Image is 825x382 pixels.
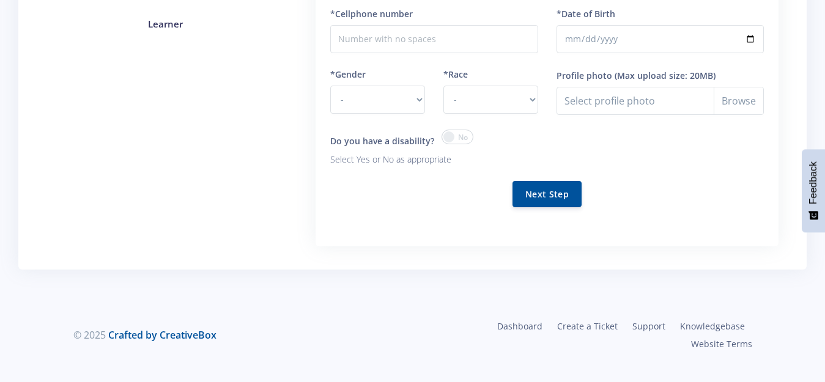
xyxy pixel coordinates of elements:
a: Crafted by CreativeBox [108,328,216,342]
label: *Date of Birth [557,7,615,20]
label: Do you have a disability? [330,134,434,147]
button: Feedback - Show survey [802,149,825,232]
label: (Max upload size: 20MB) [615,69,716,82]
input: Number with no spaces [330,25,538,53]
p: Select Yes or No as appropriate [330,152,538,167]
h4: Learner [56,17,274,31]
a: Dashboard [490,317,550,335]
span: Knowledgebase [680,320,745,332]
label: *Race [443,68,468,81]
label: Profile photo [557,69,612,82]
a: Website Terms [684,335,752,353]
label: *Cellphone number [330,7,413,20]
span: Feedback [808,161,819,204]
div: © 2025 [73,328,404,342]
a: Create a Ticket [550,317,625,335]
label: *Gender [330,68,366,81]
a: Support [625,317,673,335]
a: Knowledgebase [673,317,752,335]
button: Next Step [512,181,582,207]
